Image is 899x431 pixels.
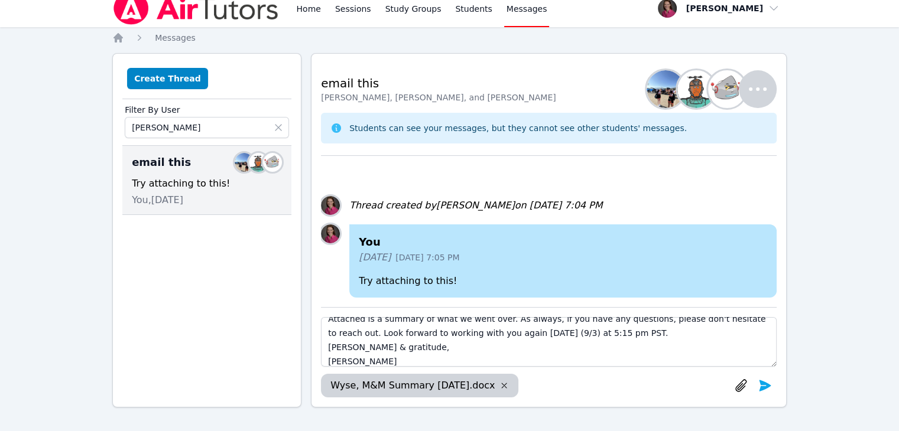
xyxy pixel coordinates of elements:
[330,378,495,393] span: Wyse, M&M Summary [DATE].docx
[321,92,556,103] div: [PERSON_NAME], [PERSON_NAME], and [PERSON_NAME]
[125,117,289,138] input: Search...
[321,224,340,243] img: Rebecca Miller
[235,153,254,172] img: Morgan Wyse
[132,154,191,171] span: email this
[359,250,391,265] span: [DATE]
[677,70,715,108] img: Madison Wyse
[155,32,196,44] a: Messages
[321,317,777,367] textarea: Hi [PERSON_NAME] and [PERSON_NAME]! It was a was joy to get to work with you both this evening. Y...
[112,32,787,44] nav: Breadcrumb
[507,3,547,15] span: Messages
[395,252,459,263] span: [DATE] 7:05 PM
[349,122,687,134] div: Students can see your messages, but they cannot see other students' messages.
[122,146,291,215] div: email thisMorgan WyseMadison WyseDon WyseTry attaching to this!You,[DATE]
[359,274,767,288] p: Try attaching to this!
[349,198,602,213] div: Thread created by [PERSON_NAME] on [DATE] 7:04 PM
[359,234,767,250] h4: You
[155,33,196,43] span: Messages
[125,99,289,117] label: Filter By User
[647,70,684,108] img: Morgan Wyse
[321,196,340,215] img: Rebecca Miller
[132,177,282,191] div: Try attaching to this!
[263,153,282,172] img: Don Wyse
[249,153,268,172] img: Madison Wyse
[127,68,208,89] button: Create Thread
[321,75,556,92] h2: email this
[708,70,746,108] img: Don Wyse
[132,193,183,207] span: You, [DATE]
[654,70,777,108] button: Morgan WyseMadison WyseDon Wyse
